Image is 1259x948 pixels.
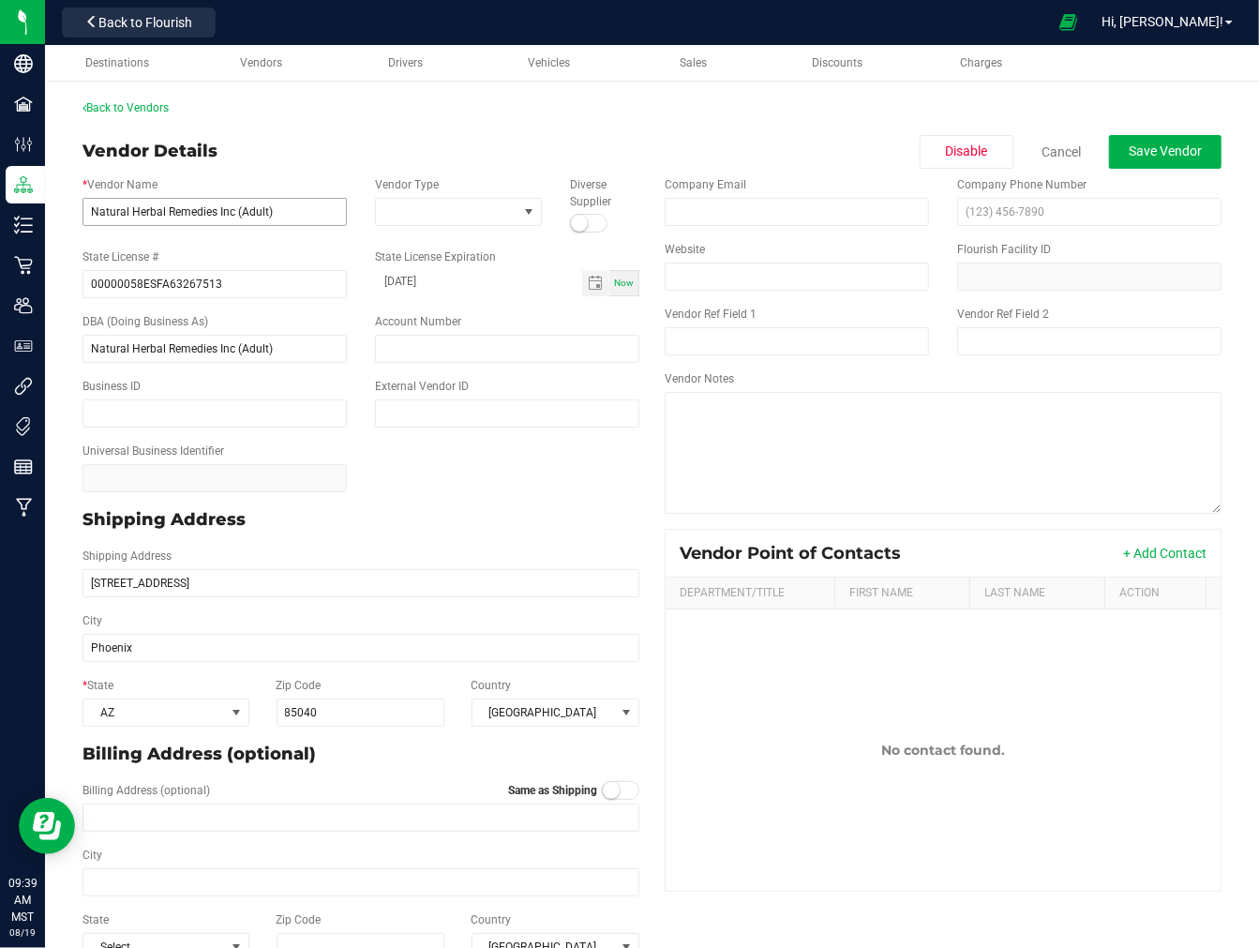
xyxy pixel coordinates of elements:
inline-svg: Retail [14,256,33,275]
label: Vendor Type [375,176,439,193]
span: Save Vendor [1129,143,1202,158]
button: + Add Contact [1123,544,1207,563]
span: Sales [680,56,707,69]
p: Billing Address (optional) [82,742,639,767]
span: AZ [83,700,225,726]
inline-svg: Reports [14,458,33,476]
th: Last Name [969,578,1104,609]
label: Company Phone Number [957,176,1087,193]
label: Diverse Supplier [570,176,639,210]
label: Website [665,241,705,258]
label: Flourish Facility ID [957,241,1051,258]
inline-svg: Tags [14,417,33,436]
label: State [82,677,113,694]
span: Discounts [812,56,862,69]
inline-svg: Manufacturing [14,498,33,517]
inline-svg: Facilities [14,95,33,113]
span: Charges [960,56,1002,69]
label: Vendor Ref Field 2 [957,306,1049,323]
label: External Vendor ID [375,378,469,395]
input: Date [375,270,582,293]
label: Zip Code [277,911,322,928]
div: Vendor Point of Contacts [680,543,915,564]
p: 08/19 [8,925,37,940]
label: Vendor Ref Field 1 [665,306,757,323]
span: Open Ecommerce Menu [1047,4,1089,40]
label: Vendor Notes [665,370,734,387]
label: State License # [82,248,158,265]
span: Toggle calendar [582,270,609,296]
inline-svg: Configuration [14,135,33,154]
button: Back to Flourish [62,8,216,38]
label: City [82,847,102,864]
span: Vehicles [529,56,571,69]
span: Drivers [388,56,423,69]
span: Disable [946,143,988,158]
label: Country [472,911,512,928]
td: No contact found. [666,609,1221,891]
label: Account Number [375,313,461,330]
inline-svg: User Roles [14,337,33,355]
span: Vendors [240,56,282,69]
span: Now [614,278,634,288]
label: DBA (Doing Business As) [82,313,208,330]
div: Vendor Details [82,139,217,164]
th: First Name [834,578,969,609]
span: Destinations [85,56,149,69]
inline-svg: Users [14,296,33,315]
label: Business ID [82,378,141,395]
label: Zip Code [277,677,322,694]
th: Department/Title [666,578,834,609]
label: Billing Address (optional) [82,782,210,799]
inline-svg: Distribution [14,175,33,194]
th: Action [1104,578,1206,609]
label: Company Email [665,176,746,193]
button: Disable [920,135,1013,169]
p: 09:39 AM MST [8,875,37,925]
span: Back to Flourish [98,15,192,30]
inline-svg: Inventory [14,216,33,234]
label: Country [472,677,512,694]
p: Shipping Address [82,507,639,533]
label: Vendor Name [82,176,157,193]
label: Shipping Address [82,548,172,564]
label: State License Expiration [375,248,496,265]
a: Back to Vendors [82,101,169,114]
iframe: Resource center [19,798,75,854]
inline-svg: Company [14,54,33,73]
span: Hi, [PERSON_NAME]! [1102,14,1223,29]
label: Same as Shipping [508,782,597,799]
label: Universal Business Identifier [82,443,224,459]
span: [GEOGRAPHIC_DATA] [472,700,616,726]
a: Cancel [1042,143,1081,161]
button: Save Vendor [1109,135,1222,169]
label: City [82,612,102,629]
label: State [82,911,109,928]
inline-svg: Integrations [14,377,33,396]
input: (123) 456-7890 [957,198,1222,226]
